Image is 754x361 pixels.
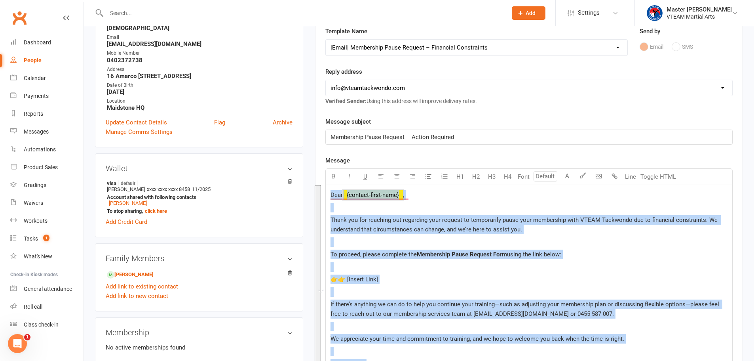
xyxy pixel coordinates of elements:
a: [PERSON_NAME] [107,271,154,279]
div: General attendance [24,286,72,292]
button: H1 [452,169,468,185]
div: Product Sales [24,164,58,170]
div: People [24,57,42,63]
a: Archive [273,118,292,127]
button: U [357,169,373,185]
a: Waivers [10,194,84,212]
button: Font [516,169,532,185]
label: Send by [640,27,660,36]
a: Manage Comms Settings [106,127,173,137]
a: People [10,52,84,69]
a: Dashboard [10,34,84,52]
span: We appreciate your time and commitment to training, and we hope to welcome you back when the time... [330,335,624,342]
div: Payments [24,93,49,99]
span: Settings [578,4,600,22]
strong: 16 Amarco [STREET_ADDRESS] [107,73,292,80]
a: Automations [10,141,84,159]
div: Master [PERSON_NAME] [667,6,732,13]
span: 👉👉 [Insert Link] [330,276,378,283]
li: [PERSON_NAME] [106,179,292,215]
a: Add Credit Card [106,217,147,227]
span: using the link below: [507,251,561,258]
span: 11/2025 [192,186,211,192]
button: Toggle HTML [638,169,678,185]
a: Reports [10,105,84,123]
span: , [403,191,404,199]
div: Tasks [24,235,38,242]
span: Membership Pause Request – Action Required [330,134,454,141]
strong: [DEMOGRAPHIC_DATA] [107,25,292,32]
span: Dear [330,191,343,199]
div: Workouts [24,218,47,224]
a: Class kiosk mode [10,316,84,334]
label: Reply address [325,67,362,76]
a: Add link to new contact [106,291,168,301]
img: thumb_image1628552580.png [647,5,663,21]
div: Class check-in [24,321,59,328]
span: To proceed, please complete the [330,251,417,258]
div: Location [107,97,292,105]
h3: Family Members [106,254,292,263]
button: Line [623,169,638,185]
strong: Verified Sender: [325,98,367,104]
button: H3 [484,169,500,185]
a: Payments [10,87,84,105]
a: Update Contact Details [106,118,167,127]
div: What's New [24,253,52,260]
a: Tasks 1 [10,230,84,248]
a: Add link to existing contact [106,282,178,291]
button: Add [512,6,545,20]
span: Membership Pause Request Form [417,251,507,258]
strong: Maidstone HQ [107,104,292,111]
div: Date of Birth [107,82,292,89]
span: xxxx xxxx xxxx 8458 [147,186,190,192]
div: Email [107,34,292,41]
strong: To stop sharing, [107,208,289,214]
a: Product Sales [10,159,84,176]
a: Flag [214,118,225,127]
div: Automations [24,146,56,153]
div: Calendar [24,75,46,81]
a: Messages [10,123,84,141]
span: default [118,180,138,186]
span: If there’s anything we can do to help you continue your training—such as adjusting your membershi... [330,301,721,317]
span: Thank you for reaching out regarding your request to temporarily pause your membership with VTEAM... [330,216,719,233]
span: Add [526,10,536,16]
div: Messages [24,128,49,135]
strong: Account shared with following contacts [107,194,289,200]
a: Workouts [10,212,84,230]
label: Template Name [325,27,367,36]
span: U [363,173,367,180]
label: Message [325,156,350,165]
span: 1 [43,235,49,241]
label: Message subject [325,117,371,126]
div: Mobile Number [107,50,292,57]
a: Clubworx [9,8,29,28]
p: No active memberships found [106,343,292,352]
h3: Membership [106,328,292,337]
a: General attendance kiosk mode [10,280,84,298]
button: A [559,169,575,185]
input: Default [534,171,557,181]
a: Calendar [10,69,84,87]
div: Reports [24,111,43,117]
strong: [DATE] [107,88,292,96]
strong: 0402372738 [107,57,292,64]
button: H4 [500,169,516,185]
span: Using this address will improve delivery rates. [325,98,477,104]
button: H2 [468,169,484,185]
iframe: Intercom live chat [8,334,27,353]
strong: visa [107,180,289,186]
a: Gradings [10,176,84,194]
input: Search... [104,8,501,19]
div: Roll call [24,304,42,310]
h3: Wallet [106,164,292,173]
a: Roll call [10,298,84,316]
div: Gradings [24,182,46,188]
strong: [EMAIL_ADDRESS][DOMAIN_NAME] [107,40,292,48]
div: Dashboard [24,39,51,46]
a: [PERSON_NAME] [109,200,147,206]
span: 1 [24,334,30,340]
div: VTEAM Martial Arts [667,13,732,20]
div: Waivers [24,200,43,206]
